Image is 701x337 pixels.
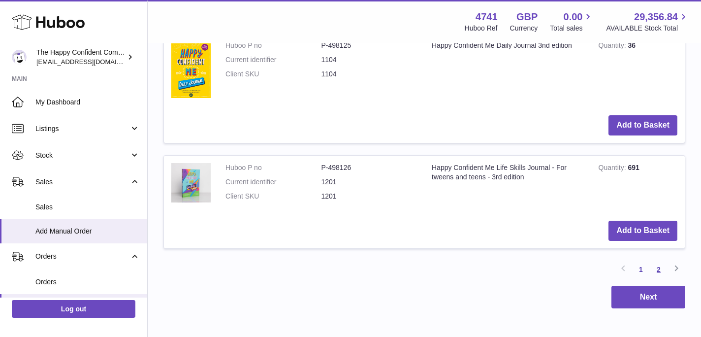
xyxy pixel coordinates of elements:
dd: 1201 [321,177,417,187]
span: 0.00 [564,10,583,24]
span: Sales [35,177,129,187]
div: The Happy Confident Company [36,48,125,67]
img: Happy Confident Me Daily Journal 3nd edition [171,41,211,99]
td: 36 [591,34,685,108]
td: Happy Confident Me Life Skills Journal - For tweens and teens - 3rd edition [424,156,591,213]
dt: Client SKU [225,192,321,201]
dd: 1104 [321,69,417,79]
a: 0.00 Total sales [550,10,594,33]
button: Add to Basket [608,221,677,241]
strong: Quantity [599,164,628,174]
span: Orders [35,252,129,261]
span: Orders [35,277,140,287]
span: Total sales [550,24,594,33]
strong: 4741 [476,10,498,24]
a: Log out [12,300,135,318]
button: Next [611,286,685,309]
dt: Current identifier [225,55,321,65]
dd: P-498126 [321,163,417,172]
dd: 1201 [321,192,417,201]
span: Stock [35,151,129,160]
span: Sales [35,202,140,212]
dd: 1104 [321,55,417,65]
dt: Current identifier [225,177,321,187]
td: Happy Confident Me Daily Journal 3nd edition [424,34,591,108]
dd: P-498125 [321,41,417,50]
dt: Huboo P no [225,41,321,50]
span: AVAILABLE Stock Total [606,24,689,33]
div: Currency [510,24,538,33]
strong: GBP [516,10,538,24]
img: Happy Confident Me Life Skills Journal - For tweens and teens - 3rd edition [171,163,211,202]
span: Listings [35,124,129,134]
span: [EMAIL_ADDRESS][DOMAIN_NAME] [36,58,145,66]
td: 691 [591,156,685,213]
dt: Client SKU [225,69,321,79]
span: Add Manual Order [35,227,140,236]
img: contact@happyconfident.com [12,50,27,65]
span: 29,356.84 [634,10,678,24]
dt: Huboo P no [225,163,321,172]
span: My Dashboard [35,98,140,107]
div: Huboo Ref [465,24,498,33]
button: Add to Basket [608,115,677,135]
strong: Quantity [599,41,628,52]
a: 2 [650,261,668,278]
a: 1 [632,261,650,278]
a: 29,356.84 AVAILABLE Stock Total [606,10,689,33]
